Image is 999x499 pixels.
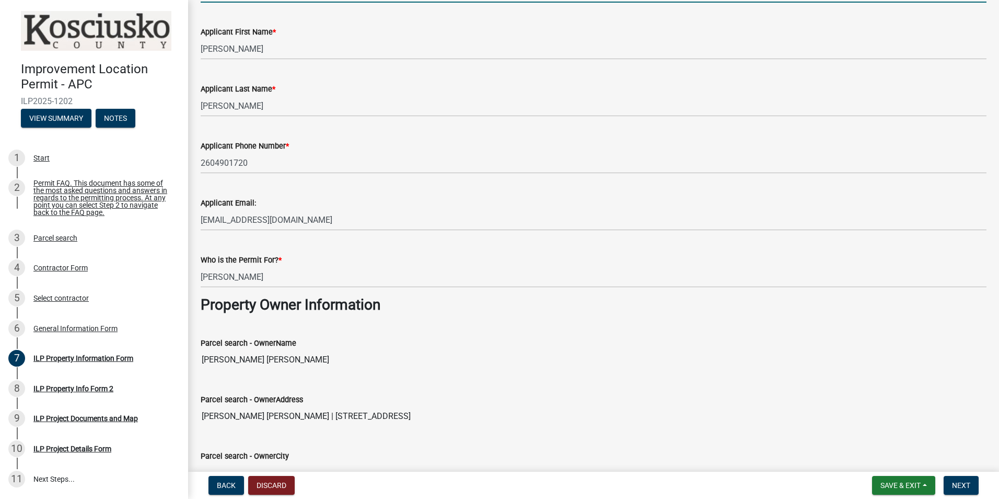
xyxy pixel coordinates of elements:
div: 9 [8,410,25,427]
wm-modal-confirm: Notes [96,115,135,123]
div: 6 [8,320,25,337]
label: Applicant Email: [201,200,256,207]
span: Back [217,481,236,490]
div: Permit FAQ. This document has some of the most asked questions and answers in regards to the perm... [33,179,171,216]
label: Parcel search - OwnerCity [201,453,289,460]
button: Notes [96,109,135,128]
span: ILP2025-1202 [21,96,167,106]
div: ILP Property Info Form 2 [33,385,113,392]
img: Kosciusko County, Indiana [21,11,171,51]
wm-modal-confirm: Summary [21,115,91,123]
div: 8 [8,380,25,397]
div: Parcel search [33,234,77,242]
strong: Property Owner Information [201,296,380,313]
label: Applicant Last Name [201,86,275,93]
div: 2 [8,179,25,196]
label: Applicant Phone Number [201,143,289,150]
div: Start [33,154,50,162]
div: Select contractor [33,294,89,302]
label: Applicant First Name [201,29,276,36]
div: 5 [8,290,25,307]
label: Who is the Permit For? [201,257,282,264]
div: 1 [8,150,25,166]
button: Discard [248,476,295,495]
div: 10 [8,440,25,457]
span: Save & Exit [880,481,921,490]
div: Contractor Form [33,264,88,271]
h4: Improvement Location Permit - APC [21,62,180,92]
div: 11 [8,471,25,487]
div: ILP Project Documents and Map [33,415,138,422]
button: Save & Exit [872,476,935,495]
button: Back [208,476,244,495]
div: General Information Form [33,325,118,332]
label: Parcel search - OwnerAddress [201,396,303,404]
span: Next [952,481,970,490]
button: View Summary [21,109,91,128]
div: 4 [8,259,25,276]
button: Next [944,476,979,495]
div: 3 [8,230,25,246]
div: ILP Project Details Form [33,445,111,452]
div: ILP Property Information Form [33,355,133,362]
label: Parcel search - OwnerName [201,340,296,347]
div: 7 [8,350,25,367]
